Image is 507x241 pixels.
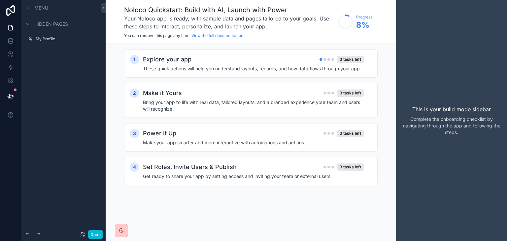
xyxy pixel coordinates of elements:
[88,230,103,239] button: Done
[124,5,335,15] h1: Noloco Quickstart: Build with AI, Launch with Power
[191,33,244,38] a: View the full documentation.
[36,36,100,42] label: My Profile
[124,33,190,38] span: You can remove this page any time.
[34,5,48,11] span: Menu
[356,20,372,30] span: 8 %
[401,116,502,136] p: Complete the onboarding checklist by navigating through the app and following the steps.
[124,15,335,30] h3: Your Noloco app is ready, with sample data and pages tailored to your goals. Use these steps to i...
[34,21,68,27] span: Hidden pages
[412,105,491,113] p: This is your build mode sidebar
[356,15,372,20] span: Progress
